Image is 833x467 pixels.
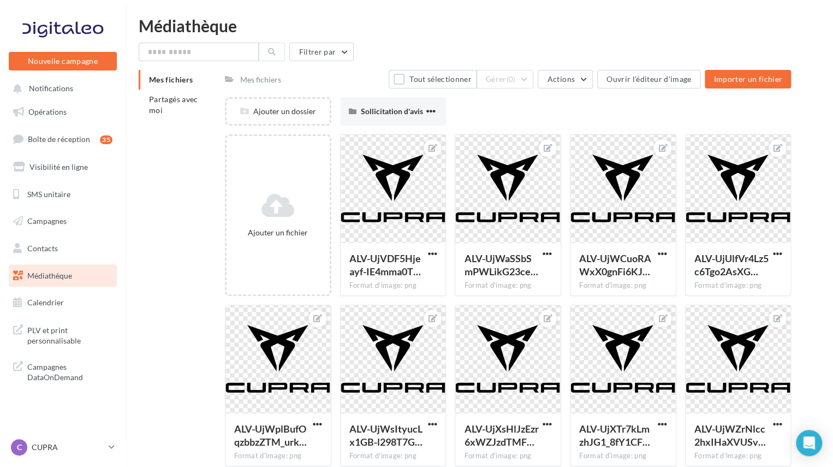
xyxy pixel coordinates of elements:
div: Open Intercom Messenger [796,430,822,456]
a: Opérations [7,101,119,123]
div: Format d'image: png [234,451,322,461]
div: Médiathèque [139,17,820,34]
div: Format d'image: png [694,451,782,461]
span: SMS unitaire [27,189,70,198]
a: Médiathèque [7,264,119,287]
span: Campagnes DataOnDemand [27,359,112,383]
span: Campagnes [27,216,67,226]
span: ALV-UjWCuoRAWxX0gnFi6KJKpEDj4bye-tkETKEDm4kfePlOUBkecdsr [579,252,651,277]
p: CUPRA [32,442,104,453]
span: ALV-UjXTr7kLmzhJG1_8fY1CF4WMFYtuzKzOVpUDJ929wUaXw-j8btfY [579,423,650,448]
span: Contacts [27,244,58,253]
a: C CUPRA [9,437,117,458]
span: ALV-UjUlfVr4Lz5c6Tgo2AsXGp2x8Oy3SBdN8l9mYT1mouP3FguXv3x3 [694,252,769,277]
div: Format d'image: png [694,281,782,291]
span: Partagés avec moi [149,94,198,115]
button: Ouvrir l'éditeur d'image [597,70,700,88]
button: Nouvelle campagne [9,52,117,70]
button: Filtrer par [289,43,354,61]
span: ALV-UjWsItyucLx1GB-l298T7GP-tdQprf3m_4iT97_ic1kKsSb_LzTE [349,423,423,448]
span: Notifications [29,84,73,93]
span: ALV-UjWZrNlcc2hxIHaXVUSvsykKrfKZhZCwFWs3cZfUbVn-ZvA7lXFI [694,423,766,448]
button: Tout sélectionner [389,70,476,88]
div: Format d'image: png [579,451,667,461]
span: ALV-UjXsHlJzEzr6xWZJzdTMFhraSl-KYBASInEDGYI25Xr3QyRMW3kw [464,423,538,448]
div: Format d'image: png [464,281,552,291]
a: Visibilité en ligne [7,156,119,179]
a: Calendrier [7,291,119,314]
button: Importer un fichier [705,70,791,88]
a: Campagnes [7,210,119,233]
span: C [17,442,22,453]
div: Format d'image: png [464,451,552,461]
span: Mes fichiers [149,75,193,84]
span: ALV-UjWaSSbSmPWLikG23cev6pCU3n8vcd6huKD5EDje6mPxRsvgx3pV [464,252,538,277]
div: Format d'image: png [579,281,667,291]
span: Calendrier [27,298,64,307]
a: PLV et print personnalisable [7,318,119,351]
div: 35 [100,135,112,144]
span: Actions [547,74,574,84]
div: Format d'image: png [349,451,437,461]
a: SMS unitaire [7,183,119,206]
span: ALV-UjWplBufOqzbbzZTM_urkEyUSVrVumTBOSPLFrgZnvCCQac_8vH4 [234,423,307,448]
span: Médiathèque [27,271,72,280]
div: Ajouter un dossier [227,106,330,117]
span: Opérations [28,107,67,116]
a: Contacts [7,237,119,260]
span: Sollicitation d'avis [361,107,423,116]
div: Mes fichiers [240,74,281,85]
a: Campagnes DataOnDemand [7,355,119,387]
span: (0) [507,75,516,84]
div: Ajouter un fichier [231,227,325,238]
span: Visibilité en ligne [29,162,88,172]
div: Format d'image: png [349,281,437,291]
button: Gérer(0) [477,70,534,88]
span: ALV-UjVDF5Hjeayf-IE4mma0TyRySWg7eBVrjcglCnKUvVcw-wcsP2mt [349,252,421,277]
span: Importer un fichier [713,74,782,84]
a: Boîte de réception35 [7,127,119,151]
button: Actions [538,70,592,88]
span: PLV et print personnalisable [27,323,112,346]
span: Boîte de réception [28,134,90,144]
